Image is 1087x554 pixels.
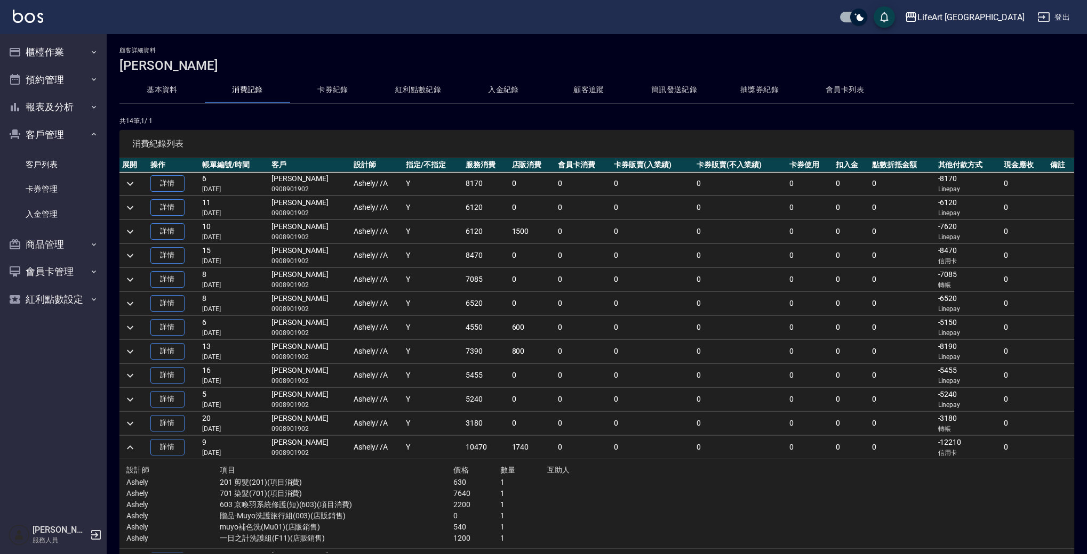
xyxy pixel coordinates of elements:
td: 6120 [463,220,509,243]
button: LifeArt [GEOGRAPHIC_DATA] [900,6,1029,28]
p: [DATE] [202,208,266,218]
td: 0 [787,316,833,339]
td: 0 [1001,436,1048,459]
td: 0 [833,412,869,435]
td: 7085 [463,268,509,291]
td: Ashely / /A [351,388,403,411]
button: 入金紀錄 [461,77,546,103]
td: 0 [611,196,694,219]
td: 0 [869,244,936,267]
td: 6520 [463,292,509,315]
td: 0 [833,244,869,267]
td: 0 [1001,292,1048,315]
p: 2200 [453,499,500,510]
p: 1 [500,477,547,488]
p: 0908901902 [271,400,348,410]
h5: [PERSON_NAME] [33,525,87,535]
th: 卡券販賣(不入業績) [694,158,786,172]
td: 0 [694,244,786,267]
p: 630 [453,477,500,488]
button: expand row [122,296,138,312]
td: 800 [509,340,556,363]
td: 0 [869,364,936,387]
p: Linepay [938,208,999,218]
p: 服務人員 [33,535,87,545]
td: [PERSON_NAME] [269,292,350,315]
p: [DATE] [202,232,266,242]
td: 0 [787,388,833,411]
th: 其他付款方式 [936,158,1002,172]
button: expand row [122,368,138,384]
td: 0 [611,340,694,363]
th: 點數折抵金額 [869,158,936,172]
button: 預約管理 [4,66,102,94]
td: [PERSON_NAME] [269,316,350,339]
p: 贈品-Muyo洗護旅行組(003)(店販銷售) [220,510,453,522]
span: 設計師 [126,466,149,474]
td: -6520 [936,292,1002,315]
p: 0908901902 [271,448,348,458]
td: [PERSON_NAME] [269,364,350,387]
p: Linepay [938,184,999,194]
td: 0 [1001,340,1048,363]
td: 0 [787,268,833,291]
td: 0 [694,316,786,339]
td: Y [403,268,463,291]
td: 0 [787,172,833,195]
td: 10 [199,220,269,243]
div: LifeArt [GEOGRAPHIC_DATA] [917,11,1025,24]
a: 詳情 [150,367,185,384]
a: 詳情 [150,247,185,264]
span: 消費紀錄列表 [132,138,1061,149]
button: 客戶管理 [4,121,102,149]
p: Ashely [126,510,220,522]
p: 701 染髮(701)(項目消費) [220,488,453,499]
p: 轉帳 [938,280,999,290]
p: 7640 [453,488,500,499]
p: 0908901902 [271,352,348,362]
th: 設計師 [351,158,403,172]
td: Y [403,436,463,459]
td: 0 [787,364,833,387]
td: 0 [787,340,833,363]
td: 0 [787,292,833,315]
p: [DATE] [202,304,266,314]
td: 0 [1001,388,1048,411]
td: 0 [787,244,833,267]
p: 603 京喚羽系統修護(短)(603)(項目消費) [220,499,453,510]
td: -7085 [936,268,1002,291]
td: 0 [869,316,936,339]
p: [DATE] [202,328,266,338]
td: 8170 [463,172,509,195]
button: 顧客追蹤 [546,77,632,103]
a: 詳情 [150,439,185,455]
p: 0908901902 [271,232,348,242]
td: Ashely / /A [351,340,403,363]
td: 0 [555,220,611,243]
td: 0 [555,364,611,387]
td: 0 [1001,364,1048,387]
p: 201 剪髮(201)(項目消費) [220,477,453,488]
button: 商品管理 [4,231,102,258]
th: 指定/不指定 [403,158,463,172]
td: 8470 [463,244,509,267]
th: 會員卡消費 [555,158,611,172]
td: 0 [869,220,936,243]
td: 0 [611,388,694,411]
a: 詳情 [150,271,185,288]
button: 會員卡列表 [802,77,888,103]
td: 0 [869,436,936,459]
td: 0 [694,292,786,315]
button: 櫃檯作業 [4,38,102,66]
td: 0 [555,172,611,195]
td: 0 [869,388,936,411]
td: [PERSON_NAME] [269,244,350,267]
th: 現金應收 [1001,158,1048,172]
button: expand row [122,272,138,288]
p: Linepay [938,304,999,314]
button: 紅利點數紀錄 [375,77,461,103]
th: 操作 [148,158,200,172]
td: Ashely / /A [351,172,403,195]
td: 0 [509,364,556,387]
p: 0908901902 [271,280,348,290]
